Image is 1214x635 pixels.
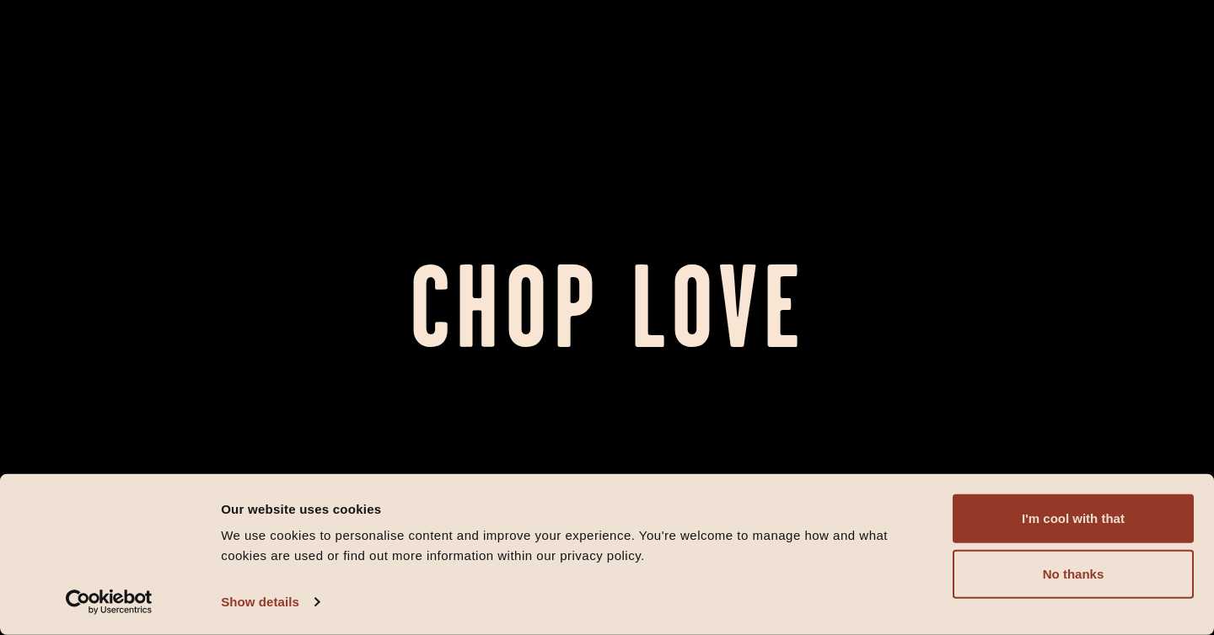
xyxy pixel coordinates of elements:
[35,590,183,615] a: Usercentrics Cookiebot - opens in a new window
[221,499,933,519] div: Our website uses cookies
[221,526,933,566] div: We use cookies to personalise content and improve your experience. You're welcome to manage how a...
[221,590,319,615] a: Show details
[953,550,1194,599] button: No thanks
[953,494,1194,543] button: I'm cool with that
